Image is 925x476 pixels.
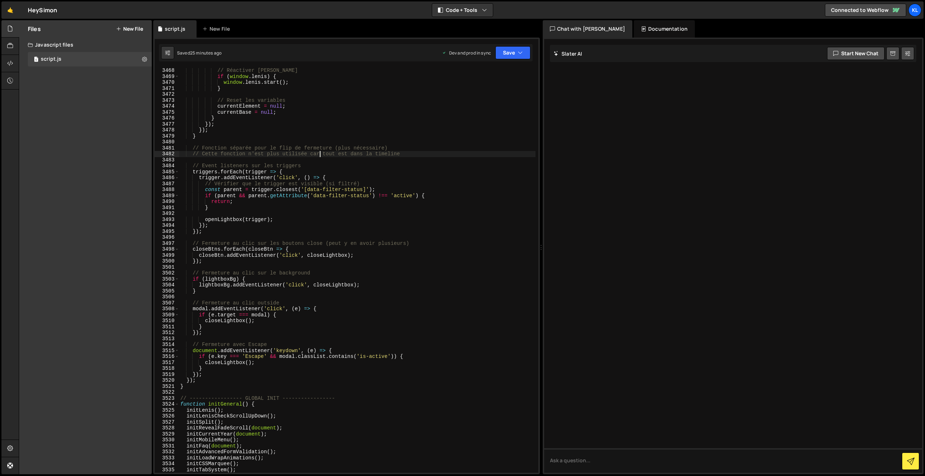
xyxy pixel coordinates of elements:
[202,25,233,33] div: New File
[908,4,921,17] a: Kl
[155,365,179,372] div: 3518
[155,431,179,437] div: 3529
[155,264,179,271] div: 3501
[155,342,179,348] div: 3514
[155,413,179,419] div: 3526
[155,205,179,211] div: 3491
[155,443,179,449] div: 3531
[155,169,179,175] div: 3485
[155,324,179,330] div: 3511
[155,354,179,360] div: 3516
[155,252,179,259] div: 3499
[155,157,179,163] div: 3483
[155,139,179,145] div: 3480
[155,306,179,312] div: 3508
[155,384,179,390] div: 3521
[28,25,41,33] h2: Files
[442,50,491,56] div: Dev and prod in sync
[155,86,179,92] div: 3471
[155,199,179,205] div: 3490
[827,47,885,60] button: Start new chat
[155,175,179,181] div: 3486
[155,401,179,407] div: 3524
[155,127,179,133] div: 3478
[190,50,221,56] div: 25 minutes ago
[155,79,179,86] div: 3470
[155,103,179,109] div: 3474
[155,133,179,139] div: 3479
[28,52,152,66] div: 16083/43150.js
[155,348,179,354] div: 3515
[19,38,152,52] div: Javascript files
[155,419,179,425] div: 3527
[155,372,179,378] div: 3519
[155,98,179,104] div: 3473
[1,1,19,19] a: 🤙
[155,312,179,318] div: 3509
[554,50,582,57] h2: Slater AI
[155,193,179,199] div: 3489
[634,20,695,38] div: Documentation
[495,46,530,59] button: Save
[155,407,179,414] div: 3525
[155,437,179,443] div: 3530
[155,336,179,342] div: 3513
[155,461,179,467] div: 3534
[155,241,179,247] div: 3497
[155,234,179,241] div: 3496
[155,282,179,288] div: 3504
[155,74,179,80] div: 3469
[155,163,179,169] div: 3484
[155,455,179,461] div: 3533
[155,467,179,473] div: 3535
[155,360,179,366] div: 3517
[155,217,179,223] div: 3493
[155,294,179,300] div: 3506
[155,68,179,74] div: 3468
[155,288,179,294] div: 3505
[155,449,179,455] div: 3532
[155,187,179,193] div: 3488
[432,4,493,17] button: Code + Tools
[165,25,185,33] div: script.js
[155,229,179,235] div: 3495
[155,258,179,264] div: 3500
[155,109,179,116] div: 3475
[34,57,38,63] span: 1
[155,211,179,217] div: 3492
[155,151,179,157] div: 3482
[155,222,179,229] div: 3494
[155,318,179,324] div: 3510
[28,6,57,14] div: HeySimon
[155,330,179,336] div: 3512
[41,56,61,62] div: script.js
[155,395,179,402] div: 3523
[155,246,179,252] div: 3498
[155,115,179,121] div: 3476
[155,300,179,306] div: 3507
[155,270,179,276] div: 3502
[155,91,179,98] div: 3472
[116,26,143,32] button: New File
[155,181,179,187] div: 3487
[543,20,632,38] div: Chat with [PERSON_NAME]
[155,377,179,384] div: 3520
[177,50,221,56] div: Saved
[825,4,906,17] a: Connected to Webflow
[155,389,179,395] div: 3522
[155,145,179,151] div: 3481
[155,276,179,282] div: 3503
[155,121,179,127] div: 3477
[155,425,179,431] div: 3528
